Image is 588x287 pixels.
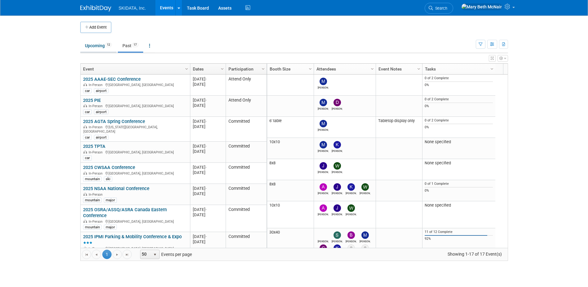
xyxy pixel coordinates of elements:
[320,120,327,127] img: Malloy Pohrer
[320,162,327,170] img: John Keefe
[318,191,329,195] div: Andy Shenberger
[442,250,507,258] span: Showing 1-17 of 17 Event(s)
[83,119,145,124] a: 2025 AGTA Spring Conference
[82,250,91,259] a: Go to the first page
[206,186,207,191] span: -
[332,191,343,195] div: John Keefe
[461,3,502,10] img: Mary Beth McNair
[425,125,493,130] div: 0%
[376,117,422,138] td: Tabletop display only
[267,201,314,228] td: 10x10
[125,252,130,257] span: Go to the last page
[83,171,187,176] div: [GEOGRAPHIC_DATA], [GEOGRAPHIC_DATA]
[89,193,104,197] span: In-Person
[183,64,190,73] a: Column Settings
[425,83,493,87] div: 0%
[83,76,141,82] a: 2025 AAAE-SEC Conference
[226,184,267,205] td: Committed
[83,165,135,170] a: 2025 CWSAA Conference
[83,135,92,140] div: car
[320,141,327,148] img: Malloy Pohrer
[425,182,493,186] div: 0 of 1 Complete
[226,96,267,117] td: Attend Only
[334,141,341,148] img: Keith Lynch
[346,191,356,195] div: Keith Lynch
[83,109,92,114] div: car
[83,247,87,250] img: In-Person Event
[425,203,493,208] div: None specified
[193,212,223,217] div: [DATE]
[489,64,495,73] a: Column Settings
[489,66,494,71] span: Column Settings
[425,97,493,102] div: 0 of 2 Complete
[226,117,267,142] td: Committed
[267,159,314,180] td: 8x8
[89,220,104,224] span: In-Person
[370,66,375,71] span: Column Settings
[425,3,453,14] a: Search
[193,170,223,175] div: [DATE]
[228,64,263,74] a: Participation
[226,75,267,96] td: Attend Only
[193,103,223,108] div: [DATE]
[104,176,112,181] div: ski
[118,40,143,52] a: Past17
[332,239,343,243] div: Stefan Perner
[206,234,207,239] span: -
[347,183,355,191] img: Keith Lynch
[132,43,139,47] span: 17
[318,239,329,243] div: Mary Beth McNair
[332,148,343,153] div: Keith Lynch
[320,183,327,191] img: Andy Shenberger
[83,64,186,74] a: Event
[318,106,329,110] div: Malloy Pohrer
[320,244,327,252] img: Christopher Archer
[80,40,117,52] a: Upcoming12
[334,204,341,212] img: John Keefe
[226,163,267,184] td: Committed
[206,119,207,124] span: -
[83,155,92,160] div: car
[334,231,341,239] img: Stefan Perner
[132,250,198,259] span: Events per page
[80,5,111,11] img: ExhibitDay
[320,78,327,85] img: Malloy Pohrer
[332,212,343,216] div: John Keefe
[416,66,421,71] span: Column Settings
[89,150,104,154] span: In-Person
[83,220,87,223] img: In-Person Event
[104,225,117,230] div: major
[260,64,267,73] a: Column Settings
[318,170,329,174] div: John Keefe
[361,244,369,252] img: Klara Svejdova
[346,212,356,216] div: Wesley Martin
[334,162,341,170] img: Wesley Martin
[89,104,104,108] span: In-Person
[320,99,327,106] img: Malloy Pohrer
[226,205,267,232] td: Committed
[378,64,418,74] a: Event Notes
[369,64,376,73] a: Column Settings
[415,64,422,73] a: Column Settings
[425,161,493,166] div: None specified
[206,207,207,212] span: -
[193,82,223,87] div: [DATE]
[267,138,314,159] td: 10x10
[83,88,92,93] div: car
[206,77,207,81] span: -
[226,142,267,163] td: Committed
[83,143,105,149] a: 2025 TPTA
[193,119,223,124] div: [DATE]
[267,228,314,285] td: 30x40
[193,234,223,239] div: [DATE]
[261,66,266,71] span: Column Settings
[219,64,226,73] a: Column Settings
[83,225,102,230] div: mountain
[320,231,327,239] img: Mary Beth McNair
[89,125,104,129] span: In-Person
[94,109,108,114] div: airport
[94,88,108,93] div: airport
[318,85,329,89] div: Malloy Pohrer
[206,98,207,102] span: -
[193,143,223,149] div: [DATE]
